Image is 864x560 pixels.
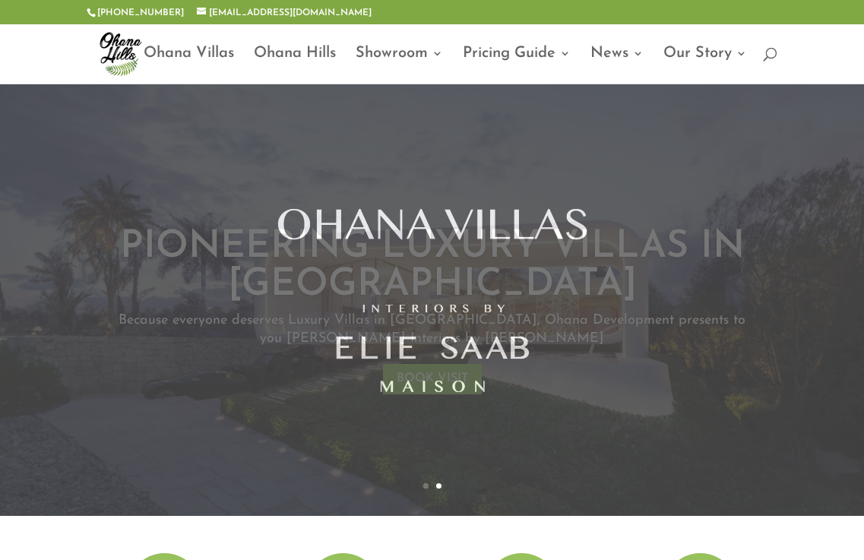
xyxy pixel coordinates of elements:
[90,23,150,84] img: ohana-hills
[197,8,372,17] a: [EMAIL_ADDRESS][DOMAIN_NAME]
[436,483,441,489] a: 2
[97,8,184,17] a: [PHONE_NUMBER]
[356,48,443,84] a: Showroom
[423,483,429,489] a: 1
[144,48,234,84] a: Ohana Villas
[663,48,747,84] a: Our Story
[254,48,336,84] a: Ohana Hills
[463,48,571,84] a: Pricing Guide
[590,48,644,84] a: News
